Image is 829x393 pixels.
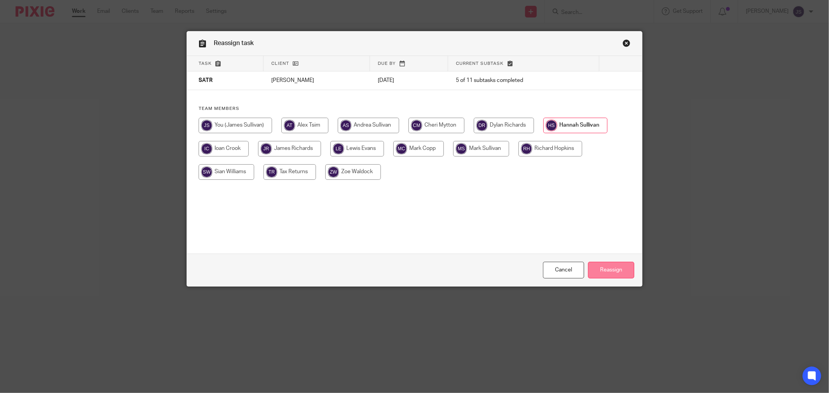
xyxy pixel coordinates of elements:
[199,78,213,83] span: SATR
[199,61,212,66] span: Task
[214,40,254,46] span: Reassign task
[378,77,440,84] p: [DATE]
[378,61,396,66] span: Due by
[588,262,634,278] input: Reassign
[543,262,584,278] a: Close this dialog window
[448,71,599,90] td: 5 of 11 subtasks completed
[456,61,504,66] span: Current subtask
[271,61,289,66] span: Client
[623,39,630,50] a: Close this dialog window
[199,106,630,112] h4: Team members
[271,77,362,84] p: [PERSON_NAME]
